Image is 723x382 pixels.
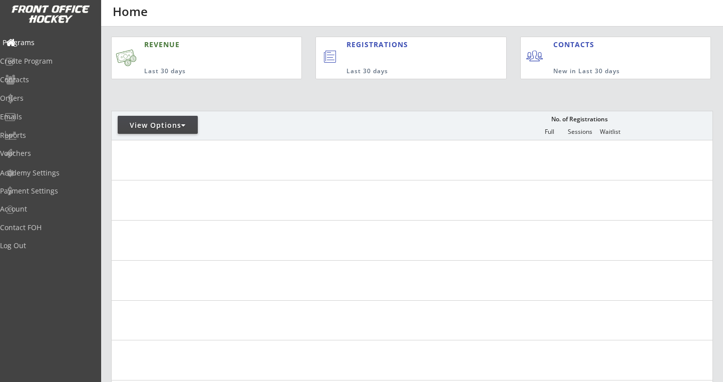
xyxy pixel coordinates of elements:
div: Programs [3,39,93,46]
div: REVENUE [144,40,255,50]
div: CONTACTS [553,40,599,50]
div: Full [534,128,564,135]
div: REGISTRATIONS [346,40,462,50]
div: No. of Registrations [548,116,610,123]
div: New in Last 30 days [553,67,664,76]
div: Sessions [565,128,595,135]
div: Last 30 days [144,67,255,76]
div: Waitlist [595,128,625,135]
div: View Options [118,120,198,130]
div: Last 30 days [346,67,465,76]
